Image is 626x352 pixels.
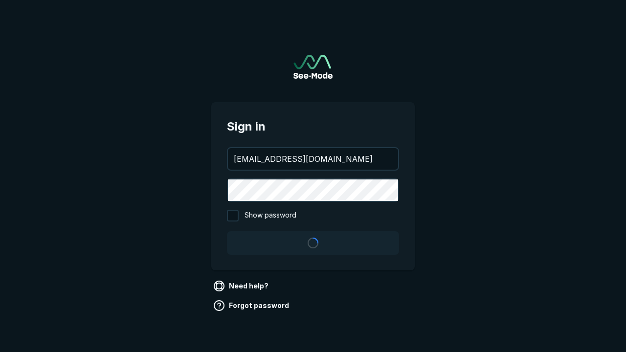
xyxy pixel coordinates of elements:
a: Need help? [211,278,272,294]
input: your@email.com [228,148,398,170]
span: Sign in [227,118,399,135]
span: Show password [245,210,296,221]
a: Forgot password [211,298,293,313]
img: See-Mode Logo [293,55,333,79]
a: Go to sign in [293,55,333,79]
